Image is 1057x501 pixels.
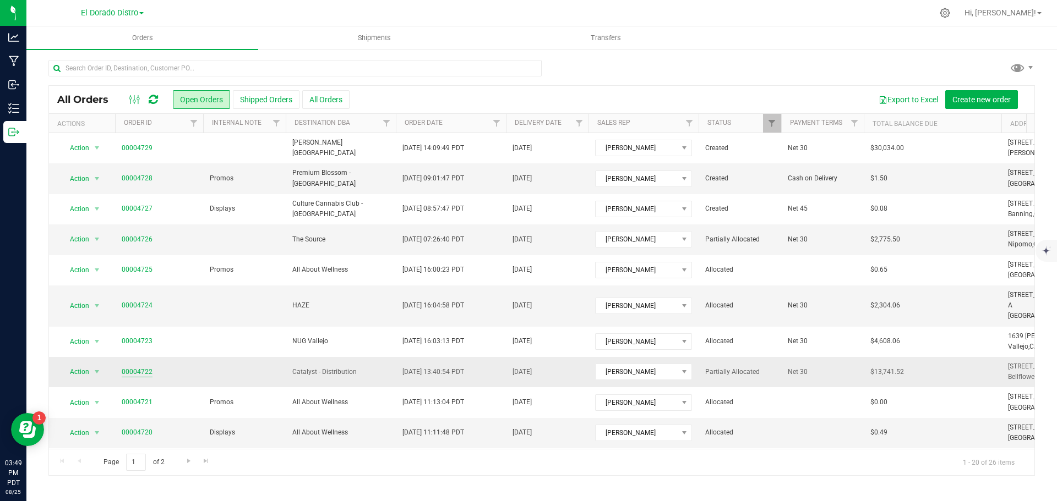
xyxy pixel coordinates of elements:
span: [DATE] 11:11:48 PDT [402,427,464,438]
span: All About Wellness [292,397,389,408]
a: Filter [763,114,781,133]
a: Orders [26,26,258,49]
span: Action [60,395,90,410]
span: 1 - 20 of 26 items [954,454,1023,470]
span: Promos [210,173,233,184]
a: Transfers [490,26,722,49]
a: 00004727 [122,203,152,214]
button: Export to Excel [871,90,945,109]
span: The Source [292,234,389,245]
span: select [90,425,104,441]
span: select [90,298,104,313]
span: select [90,232,104,247]
a: Status [707,119,731,126]
span: [DATE] [513,173,532,184]
span: Action [60,232,90,247]
a: Go to the next page [181,454,197,469]
span: select [90,171,104,186]
span: All Orders [57,93,119,106]
span: NUG Vallejo [292,336,389,346]
div: Actions [57,120,111,128]
a: Order Date [405,119,443,126]
span: select [90,201,104,217]
div: Manage settings [938,8,952,18]
a: 00004722 [122,367,152,377]
span: Culture Cannabis Club - [GEOGRAPHIC_DATA] [292,199,389,219]
span: Allocated [705,300,775,311]
span: Action [60,334,90,349]
button: Shipped Orders [233,90,299,109]
inline-svg: Analytics [8,32,19,43]
span: Net 30 [788,336,857,346]
span: $4,608.06 [870,336,900,346]
span: [DATE] 07:26:40 PDT [402,234,464,245]
a: Filter [680,114,699,133]
span: Allocated [705,336,775,346]
inline-svg: Inventory [8,103,19,114]
a: Filter [488,114,506,133]
span: select [90,140,104,156]
span: $0.00 [870,397,887,408]
span: [DATE] [513,234,532,245]
span: Allocated [705,265,775,275]
span: Allocated [705,397,775,408]
span: [DATE] [513,143,532,153]
span: Action [60,298,90,313]
span: HAZE [292,300,389,311]
input: 1 [126,454,146,471]
span: Net 45 [788,203,857,214]
span: $2,775.50 [870,234,900,245]
a: Filter [268,114,286,133]
span: Page of 2 [94,454,173,471]
a: 00004724 [122,300,152,311]
span: Vallejo, [1008,343,1029,350]
span: $1.50 [870,173,887,184]
span: [PERSON_NAME] [596,334,678,349]
iframe: Resource center unread badge [32,411,46,425]
inline-svg: Outbound [8,126,19,137]
span: CA [1029,343,1038,350]
span: [DATE] 08:57:47 PDT [402,203,464,214]
span: [DATE] 14:09:49 PDT [402,143,464,153]
a: Sales Rep [597,119,630,126]
a: 00004721 [122,397,152,408]
span: $0.49 [870,427,887,438]
span: [DATE] [513,336,532,346]
iframe: Resource center [11,413,44,446]
span: Create new order [952,95,1011,104]
input: Search Order ID, Destination, Customer PO... [48,60,542,76]
a: Internal Note [212,119,261,126]
span: Cash on Delivery [788,173,857,184]
span: Action [60,425,90,441]
span: All About Wellness [292,427,389,438]
inline-svg: Manufacturing [8,56,19,67]
a: Delivery Date [515,119,562,126]
p: 03:49 PM PDT [5,458,21,488]
span: [DATE] 09:01:47 PDT [402,173,464,184]
span: $0.08 [870,203,887,214]
a: 00004726 [122,234,152,245]
span: [DATE] [513,397,532,408]
a: 00004728 [122,173,152,184]
span: Displays [210,203,235,214]
span: $0.65 [870,265,887,275]
span: Promos [210,397,233,408]
span: Action [60,201,90,217]
span: [DATE] [513,265,532,275]
a: 00004729 [122,143,152,153]
span: select [90,262,104,278]
span: Catalyst - Distribution [292,367,389,377]
span: [PERSON_NAME] [596,298,678,313]
a: Go to the last page [198,454,214,469]
span: [DATE] 11:13:04 PDT [402,397,464,408]
span: Action [60,364,90,379]
a: Shipments [258,26,490,49]
span: Created [705,173,775,184]
a: Destination DBA [295,119,350,126]
span: Created [705,143,775,153]
a: Filter [846,114,864,133]
span: [DATE] [513,300,532,311]
span: Net 30 [788,300,857,311]
span: $13,741.52 [870,367,904,377]
a: Filter [378,114,396,133]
